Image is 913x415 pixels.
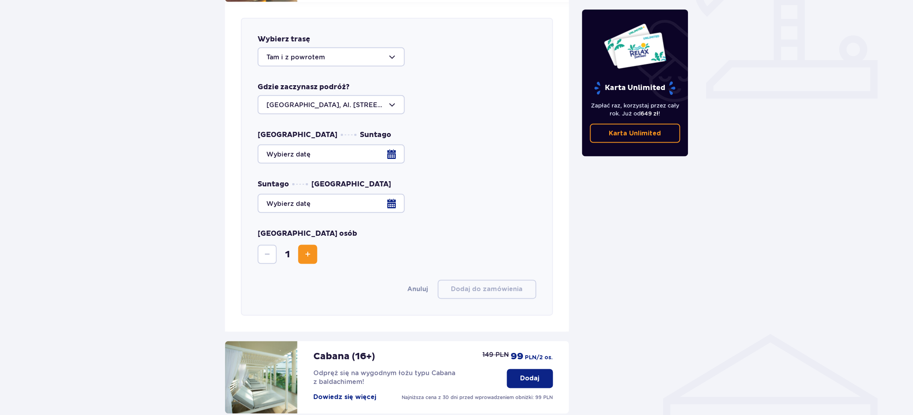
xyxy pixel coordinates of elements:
[341,134,357,136] img: dots
[590,102,681,117] p: Zapłać raz, korzystaj przez cały rok. Już od !
[258,35,310,44] p: Wybierz trasę
[438,280,536,299] button: Dodaj do zamówienia
[641,110,659,117] span: 649 zł
[511,351,524,363] p: 99
[609,129,661,138] p: Karta Unlimited
[451,285,523,294] p: Dodaj do zamówienia
[292,183,308,186] img: dots
[258,130,338,140] span: [GEOGRAPHIC_DATA]
[258,180,289,189] span: Suntago
[483,351,509,360] p: 149 PLN
[525,354,553,362] p: PLN /2 os.
[225,341,297,414] img: attraction
[590,124,681,143] a: Karta Unlimited
[402,394,553,401] p: Najniższa cena z 30 dni przed wprowadzeniem obniżki: 99 PLN
[298,245,317,264] button: Increase
[594,81,676,95] p: Karta Unlimited
[258,82,350,92] p: Gdzie zaczynasz podróż?
[408,285,428,294] button: Anuluj
[360,130,391,140] span: Suntago
[278,249,297,260] span: 1
[313,370,455,386] span: Odpręż się na wygodnym łożu typu Cabana z baldachimem!
[258,229,357,239] p: [GEOGRAPHIC_DATA] osób
[507,369,553,388] button: Dodaj
[313,351,375,363] p: Cabana (16+)
[311,180,391,189] span: [GEOGRAPHIC_DATA]
[521,374,540,383] p: Dodaj
[313,393,376,402] button: Dowiedz się więcej
[258,245,277,264] button: Decrease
